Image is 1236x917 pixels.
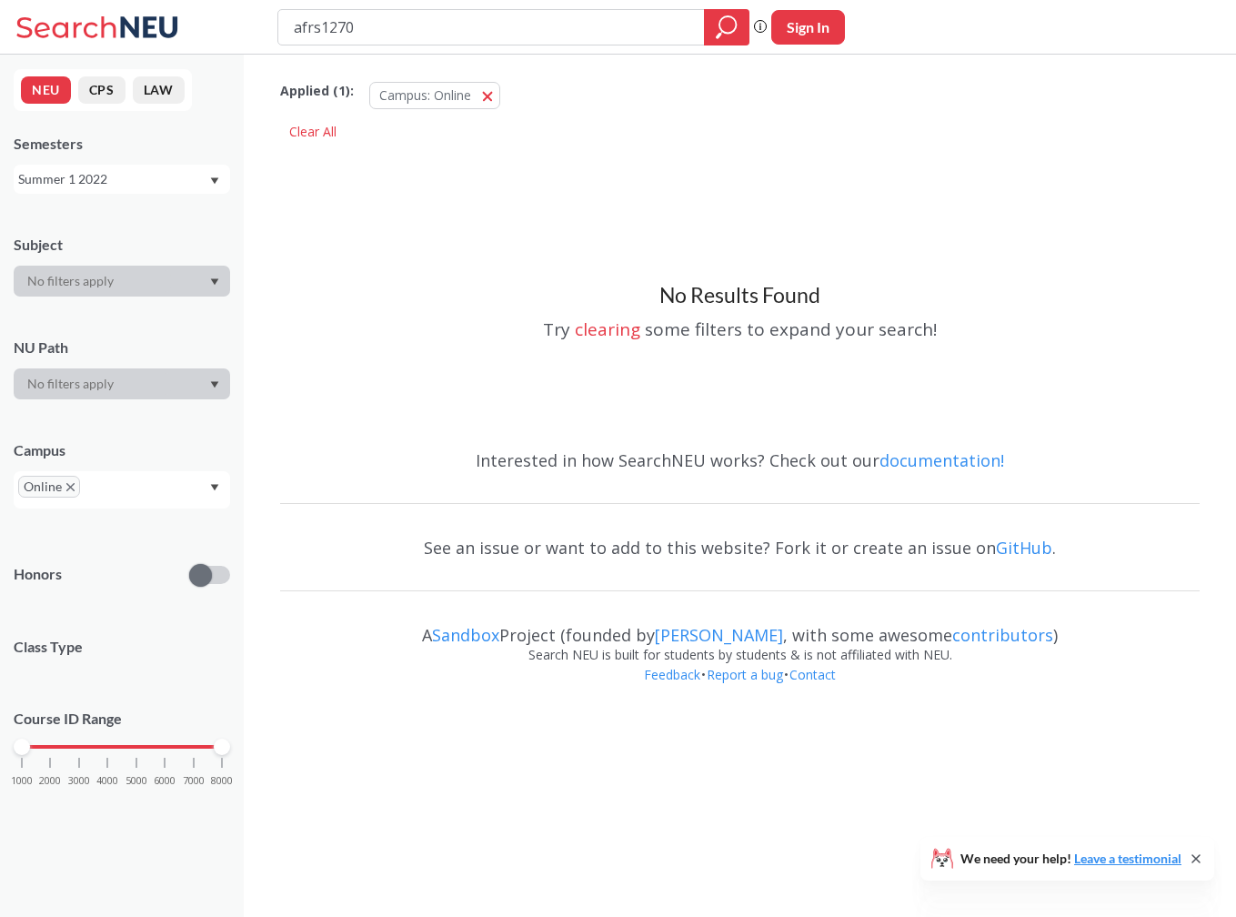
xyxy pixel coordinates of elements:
button: LAW [133,76,185,104]
a: Feedback [643,666,701,683]
span: 8000 [211,776,233,786]
div: Clear All [280,118,346,146]
button: CPS [78,76,126,104]
input: Class, professor, course number, "phrase" [292,12,691,43]
span: Class Type [14,637,230,657]
span: 7000 [183,776,205,786]
span: 1000 [11,776,33,786]
div: A Project (founded by , with some awesome ) [280,609,1200,645]
span: 4000 [96,776,118,786]
a: documentation! [879,449,1004,471]
p: Course ID Range [14,709,230,730]
span: 2000 [39,776,61,786]
a: [PERSON_NAME] [655,624,783,646]
div: Subject [14,235,230,255]
div: Try some filters to expand your search! [280,309,1200,343]
div: OnlineX to remove pillDropdown arrow [14,471,230,509]
div: NU Path [14,338,230,358]
span: 3000 [68,776,90,786]
svg: Dropdown arrow [210,484,219,491]
div: Campus [14,440,230,460]
a: Contact [789,666,837,683]
div: Summer 1 2022 [18,169,208,189]
span: 5000 [126,776,147,786]
p: Honors [14,564,62,585]
button: Campus: Online [369,82,500,109]
a: Report a bug [706,666,784,683]
a: Sandbox [432,624,499,646]
div: clearing [570,317,645,341]
span: Campus: Online [379,86,471,104]
div: Search NEU is built for students by students & is not affiliated with NEU. [280,645,1200,665]
svg: Dropdown arrow [210,381,219,388]
svg: Dropdown arrow [210,278,219,286]
div: Semesters [14,134,230,154]
span: 6000 [154,776,176,786]
button: Sign In [771,10,845,45]
a: Leave a testimonial [1074,851,1181,866]
a: GitHub [996,537,1052,559]
svg: Dropdown arrow [210,177,219,185]
div: Dropdown arrow [14,368,230,399]
button: NEU [21,76,71,104]
div: Summer 1 2022Dropdown arrow [14,165,230,194]
span: We need your help! [960,852,1181,865]
div: Dropdown arrow [14,266,230,297]
div: • • [280,665,1200,712]
div: magnifying glass [704,9,749,45]
svg: magnifying glass [716,15,738,40]
a: contributors [952,624,1053,646]
svg: X to remove pill [66,483,75,491]
span: OnlineX to remove pill [18,476,80,498]
div: Interested in how SearchNEU works? Check out our [280,434,1200,487]
div: See an issue or want to add to this website? Fork it or create an issue on . [280,521,1200,574]
h3: No Results Found [280,282,1200,309]
span: Applied ( 1 ): [280,81,354,101]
